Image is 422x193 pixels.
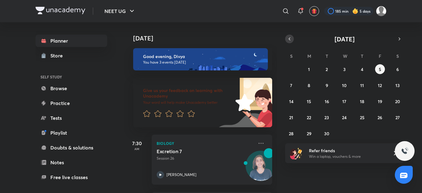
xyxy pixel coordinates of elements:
abbr: September 17, 2025 [342,99,346,104]
button: September 30, 2025 [322,128,332,138]
h6: Refer friends [309,147,385,154]
img: ttu [401,147,408,155]
button: September 21, 2025 [286,112,296,122]
button: September 9, 2025 [322,80,332,90]
button: September 17, 2025 [340,96,349,106]
button: September 3, 2025 [340,64,349,74]
button: September 19, 2025 [375,96,385,106]
button: avatar [309,6,319,16]
abbr: Sunday [290,53,293,59]
abbr: September 19, 2025 [378,99,382,104]
button: September 23, 2025 [322,112,332,122]
button: September 1, 2025 [304,64,314,74]
abbr: September 15, 2025 [307,99,311,104]
button: September 25, 2025 [357,112,367,122]
abbr: September 7, 2025 [290,82,292,88]
button: September 4, 2025 [357,64,367,74]
button: September 5, 2025 [375,64,385,74]
button: September 29, 2025 [304,128,314,138]
abbr: September 11, 2025 [360,82,364,88]
abbr: September 30, 2025 [324,131,329,136]
a: Planner [36,35,107,47]
p: Session 26 [157,156,254,161]
a: Notes [36,156,107,169]
a: Company Logo [36,7,85,16]
img: avatar [311,8,317,14]
abbr: September 4, 2025 [361,66,363,72]
h6: SELF STUDY [36,72,107,82]
p: Biology [157,140,254,147]
button: [DATE] [294,35,395,43]
abbr: September 18, 2025 [360,99,364,104]
abbr: Friday [379,53,381,59]
img: Company Logo [36,7,85,14]
button: September 13, 2025 [393,80,403,90]
p: You have 3 events [DATE] [143,60,262,65]
abbr: September 25, 2025 [360,115,365,120]
abbr: September 21, 2025 [289,115,293,120]
button: September 15, 2025 [304,96,314,106]
h6: Good evening, Divya [143,54,262,59]
img: referral [290,147,302,159]
button: September 14, 2025 [286,96,296,106]
button: September 28, 2025 [286,128,296,138]
button: September 20, 2025 [393,96,403,106]
abbr: September 20, 2025 [395,99,400,104]
p: [PERSON_NAME] [167,172,196,178]
abbr: September 3, 2025 [343,66,346,72]
button: September 8, 2025 [304,80,314,90]
abbr: September 28, 2025 [289,131,293,136]
abbr: September 23, 2025 [324,115,329,120]
img: streak [352,8,358,14]
button: September 10, 2025 [340,80,349,90]
img: Divya rakesh [376,6,386,16]
button: September 16, 2025 [322,96,332,106]
abbr: September 26, 2025 [378,115,382,120]
abbr: September 2, 2025 [326,66,328,72]
abbr: Wednesday [343,53,347,59]
h5: 7:30 [124,140,149,147]
abbr: September 10, 2025 [342,82,347,88]
abbr: Monday [307,53,311,59]
abbr: September 16, 2025 [325,99,329,104]
abbr: Thursday [361,53,363,59]
p: Win a laptop, vouchers & more [309,154,385,159]
a: Practice [36,97,107,109]
span: [DATE] [335,35,355,43]
abbr: September 27, 2025 [395,115,400,120]
button: September 11, 2025 [357,80,367,90]
p: AM [124,147,149,151]
button: September 12, 2025 [375,80,385,90]
abbr: September 1, 2025 [308,66,310,72]
div: Store [50,52,66,59]
abbr: September 12, 2025 [378,82,382,88]
a: Free live classes [36,171,107,183]
button: September 27, 2025 [393,112,403,122]
a: Browse [36,82,107,94]
a: Doubts & solutions [36,141,107,154]
abbr: Saturday [396,53,399,59]
a: Store [36,49,107,62]
img: Avatar [246,154,276,184]
abbr: September 29, 2025 [307,131,311,136]
img: evening [133,48,268,70]
p: Your word will help make Unacademy better [143,100,233,105]
abbr: September 9, 2025 [326,82,328,88]
img: feedback_image [214,78,272,127]
abbr: Tuesday [326,53,328,59]
button: September 18, 2025 [357,96,367,106]
h4: [DATE] [133,35,278,42]
button: September 26, 2025 [375,112,385,122]
a: Tests [36,112,107,124]
abbr: September 8, 2025 [308,82,310,88]
button: September 2, 2025 [322,64,332,74]
button: September 22, 2025 [304,112,314,122]
abbr: September 6, 2025 [396,66,399,72]
abbr: September 24, 2025 [342,115,347,120]
abbr: September 14, 2025 [289,99,293,104]
button: September 7, 2025 [286,80,296,90]
button: NEET UG [101,5,139,17]
button: September 6, 2025 [393,64,403,74]
button: September 24, 2025 [340,112,349,122]
abbr: September 5, 2025 [379,66,381,72]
